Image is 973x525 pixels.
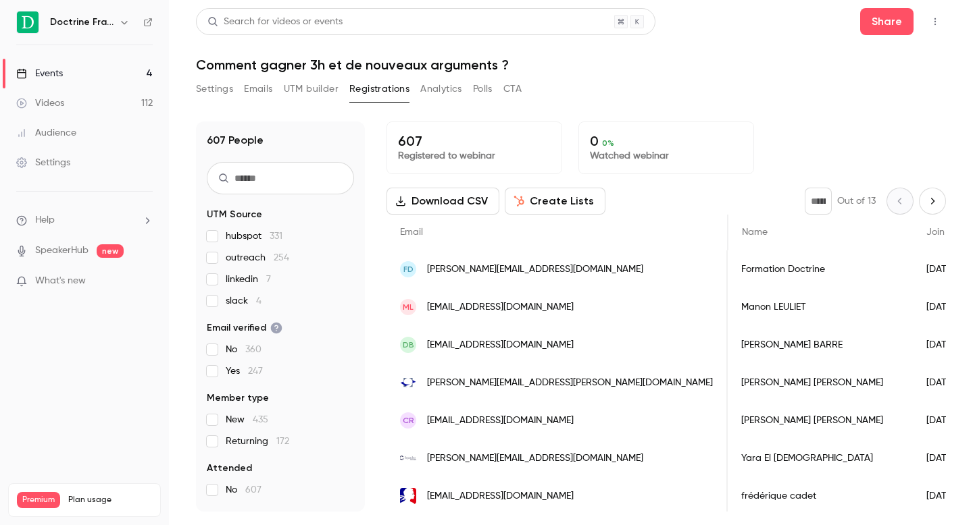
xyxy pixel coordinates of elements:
[403,339,414,351] span: DB
[276,437,289,446] span: 172
[226,294,261,308] span: slack
[919,188,946,215] button: Next page
[226,229,282,243] span: hubspot
[17,492,60,508] span: Premium
[248,366,263,376] span: 247
[602,138,614,148] span: 0 %
[16,156,70,169] div: Settings
[16,213,153,227] li: help-dropdown-opener
[35,274,86,288] span: What's new
[398,149,551,163] p: Registered to webinar
[274,253,289,262] span: 254
[505,188,605,215] button: Create Lists
[398,133,551,149] p: 607
[400,375,416,391] img: centrale-med.fr
[68,495,152,505] span: Plan usage
[837,194,876,208] p: Out of 13
[253,415,268,424] span: 435
[427,300,574,314] span: [EMAIL_ADDRESS][DOMAIN_NAME]
[590,149,743,163] p: Watched webinar
[196,78,233,100] button: Settings
[427,414,574,428] span: [EMAIL_ADDRESS][DOMAIN_NAME]
[403,263,414,275] span: FD
[226,343,261,356] span: No
[226,413,268,426] span: New
[427,451,643,466] span: [PERSON_NAME][EMAIL_ADDRESS][DOMAIN_NAME]
[728,326,913,364] div: [PERSON_NAME] BARRE
[427,262,643,277] span: [PERSON_NAME][EMAIL_ADDRESS][DOMAIN_NAME]
[226,364,263,378] span: Yes
[16,126,76,140] div: Audience
[245,485,261,495] span: 607
[97,244,124,258] span: new
[926,227,968,237] span: Join date
[270,231,282,241] span: 331
[400,488,416,504] img: ac-reunion.fr
[728,250,913,288] div: Formation Doctrine
[207,208,262,221] span: UTM Source
[427,489,574,503] span: [EMAIL_ADDRESS][DOMAIN_NAME]
[35,213,55,227] span: Help
[207,462,252,475] span: Attended
[226,435,289,448] span: Returning
[403,301,414,313] span: ML
[16,67,63,80] div: Events
[226,483,261,497] span: No
[386,188,499,215] button: Download CSV
[728,477,913,515] div: frédérique cadet
[207,132,264,148] h1: 607 People
[226,251,289,265] span: outreach
[349,78,409,100] button: Registrations
[403,414,414,426] span: CR
[245,345,261,354] span: 360
[136,275,153,287] iframe: Noticeable Trigger
[207,321,282,335] span: Email verified
[742,227,768,237] span: Name
[17,11,39,33] img: Doctrine France
[400,227,423,237] span: Email
[266,275,271,284] span: 7
[590,133,743,149] p: 0
[226,273,271,286] span: linkedin
[503,78,522,100] button: CTA
[207,15,343,29] div: Search for videos or events
[728,288,913,326] div: Manon LEULIET
[207,391,269,405] span: Member type
[35,244,89,258] a: SpeakerHub
[473,78,493,100] button: Polls
[244,78,272,100] button: Emails
[728,364,913,402] div: [PERSON_NAME] [PERSON_NAME]
[207,510,233,524] span: Views
[420,78,462,100] button: Analytics
[196,57,946,73] h1: Comment gagner 3h et de nouveaux arguments ?
[284,78,339,100] button: UTM builder
[16,96,64,110] div: Videos
[400,450,416,466] img: squadra-avocats.com
[50,16,114,29] h6: Doctrine France
[860,8,914,35] button: Share
[256,296,261,306] span: 4
[427,376,713,390] span: [PERSON_NAME][EMAIL_ADDRESS][PERSON_NAME][DOMAIN_NAME]
[728,439,913,477] div: Yara El [DEMOGRAPHIC_DATA]
[427,338,574,352] span: [EMAIL_ADDRESS][DOMAIN_NAME]
[728,402,913,439] div: [PERSON_NAME] [PERSON_NAME]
